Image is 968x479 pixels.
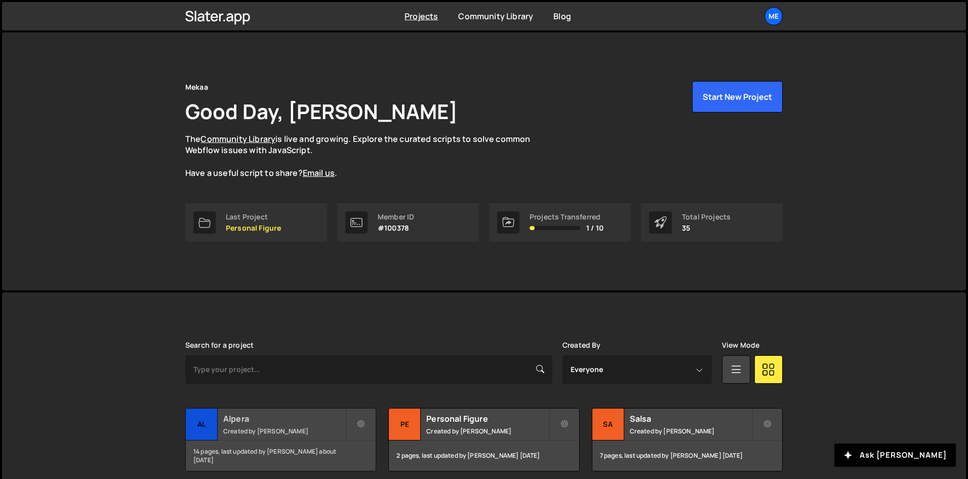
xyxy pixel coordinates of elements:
[223,413,345,424] h2: Alpera
[834,444,956,467] button: Ask [PERSON_NAME]
[586,224,603,232] span: 1 / 10
[303,167,335,178] a: Email us
[764,7,783,25] a: Me
[426,427,548,435] small: Created by [PERSON_NAME]
[389,409,421,440] div: Pe
[692,81,783,113] button: Start New Project
[200,133,275,144] a: Community Library
[185,355,552,384] input: Type your project...
[592,408,783,471] a: Sa Salsa Created by [PERSON_NAME] 7 pages, last updated by [PERSON_NAME] [DATE]
[226,213,281,221] div: Last Project
[388,408,579,471] a: Pe Personal Figure Created by [PERSON_NAME] 2 pages, last updated by [PERSON_NAME] [DATE]
[186,440,376,471] div: 14 pages, last updated by [PERSON_NAME] about [DATE]
[185,133,550,179] p: The is live and growing. Explore the curated scripts to solve common Webflow issues with JavaScri...
[185,408,376,471] a: Al Alpera Created by [PERSON_NAME] 14 pages, last updated by [PERSON_NAME] about [DATE]
[185,81,208,93] div: Mekaa
[592,409,624,440] div: Sa
[682,213,731,221] div: Total Projects
[223,427,345,435] small: Created by [PERSON_NAME]
[405,11,438,22] a: Projects
[185,97,458,125] h1: Good Day, [PERSON_NAME]
[226,224,281,232] p: Personal Figure
[682,224,731,232] p: 35
[389,440,579,471] div: 2 pages, last updated by [PERSON_NAME] [DATE]
[185,341,254,349] label: Search for a project
[562,341,601,349] label: Created By
[530,213,603,221] div: Projects Transferred
[458,11,533,22] a: Community Library
[722,341,759,349] label: View Mode
[378,224,414,232] p: #100378
[553,11,571,22] a: Blog
[378,213,414,221] div: Member ID
[630,413,752,424] h2: Salsa
[592,440,782,471] div: 7 pages, last updated by [PERSON_NAME] [DATE]
[186,409,218,440] div: Al
[185,203,327,242] a: Last Project Personal Figure
[630,427,752,435] small: Created by [PERSON_NAME]
[426,413,548,424] h2: Personal Figure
